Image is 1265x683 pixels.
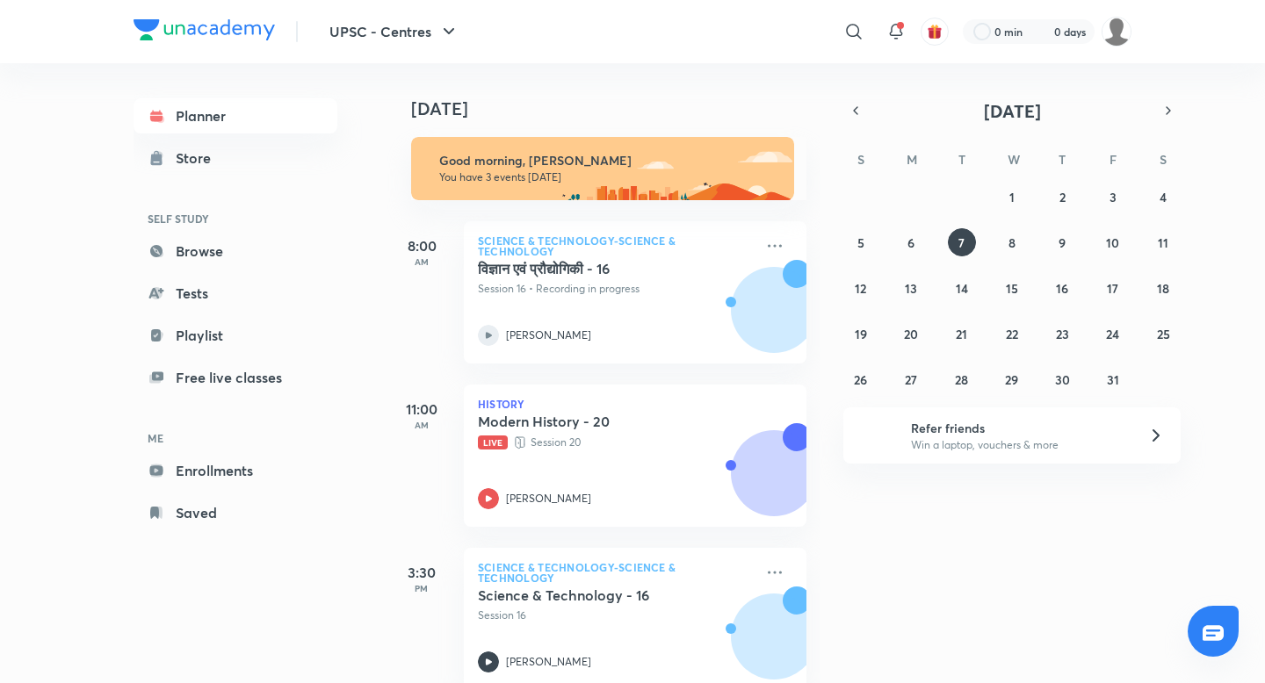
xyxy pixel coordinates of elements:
h5: विज्ञान एवं प्रौद्योगिकी - 16 [478,260,697,277]
abbr: October 19, 2025 [855,326,867,342]
p: AM [387,256,457,267]
abbr: Saturday [1160,151,1167,168]
abbr: October 22, 2025 [1006,326,1018,342]
button: UPSC - Centres [319,14,470,49]
img: Company Logo [134,19,275,40]
abbr: October 23, 2025 [1056,326,1069,342]
abbr: October 28, 2025 [955,371,968,388]
button: October 4, 2025 [1149,183,1177,211]
button: avatar [921,18,949,46]
abbr: October 5, 2025 [857,234,864,251]
span: [DATE] [984,99,1041,123]
a: Company Logo [134,19,275,45]
button: October 13, 2025 [897,274,925,302]
button: October 29, 2025 [998,365,1026,393]
div: Store [176,147,221,169]
abbr: October 12, 2025 [855,280,866,297]
p: Win a laptop, vouchers & more [911,437,1127,453]
h5: 8:00 [387,235,457,256]
abbr: October 26, 2025 [854,371,867,388]
abbr: October 6, 2025 [907,234,914,251]
button: October 10, 2025 [1099,228,1127,256]
button: October 17, 2025 [1099,274,1127,302]
p: Session 16 [478,608,754,623]
button: October 1, 2025 [998,183,1026,211]
button: October 9, 2025 [1048,228,1076,256]
h6: Refer friends [911,419,1127,437]
button: [DATE] [868,98,1156,123]
abbr: October 9, 2025 [1059,234,1066,251]
abbr: October 8, 2025 [1008,234,1016,251]
button: October 30, 2025 [1048,365,1076,393]
abbr: Sunday [857,151,864,168]
abbr: October 30, 2025 [1055,371,1070,388]
button: October 8, 2025 [998,228,1026,256]
abbr: October 29, 2025 [1005,371,1018,388]
p: Science & Technology-Science & Technology [478,235,754,256]
abbr: October 3, 2025 [1110,189,1117,205]
p: History [478,399,792,409]
p: [PERSON_NAME] [506,491,591,507]
abbr: Thursday [1059,151,1066,168]
p: AM [387,420,457,430]
button: October 18, 2025 [1149,274,1177,302]
abbr: October 18, 2025 [1157,280,1169,297]
a: Browse [134,234,337,269]
img: referral [857,418,893,453]
h5: 11:00 [387,399,457,420]
abbr: Friday [1110,151,1117,168]
button: October 7, 2025 [948,228,976,256]
button: October 12, 2025 [847,274,875,302]
button: October 23, 2025 [1048,320,1076,348]
abbr: October 7, 2025 [958,234,965,251]
button: October 3, 2025 [1099,183,1127,211]
button: October 14, 2025 [948,274,976,302]
p: [PERSON_NAME] [506,654,591,670]
p: [PERSON_NAME] [506,327,591,343]
img: avatar [927,24,943,40]
abbr: Wednesday [1008,151,1020,168]
abbr: October 20, 2025 [904,326,918,342]
abbr: Tuesday [958,151,965,168]
img: streak [1033,23,1051,40]
abbr: October 11, 2025 [1158,234,1168,251]
a: Tests [134,276,337,311]
button: October 21, 2025 [948,320,976,348]
abbr: October 25, 2025 [1157,326,1170,342]
a: Store [134,140,337,176]
button: October 19, 2025 [847,320,875,348]
h5: Modern History - 20 [478,413,697,430]
abbr: October 1, 2025 [1009,189,1015,205]
abbr: October 16, 2025 [1056,280,1068,297]
h5: 3:30 [387,562,457,583]
button: October 27, 2025 [897,365,925,393]
p: PM [387,583,457,593]
h4: [DATE] [411,98,824,119]
a: Free live classes [134,360,337,395]
button: October 16, 2025 [1048,274,1076,302]
img: Vikas Mishra [1102,17,1131,47]
img: morning [411,137,794,200]
p: Session 20 [478,434,754,451]
button: October 24, 2025 [1099,320,1127,348]
span: Live [478,435,508,449]
abbr: October 31, 2025 [1107,371,1119,388]
abbr: October 13, 2025 [905,280,917,297]
button: October 11, 2025 [1149,228,1177,256]
button: October 22, 2025 [998,320,1026,348]
abbr: October 21, 2025 [956,326,967,342]
h6: Good morning, [PERSON_NAME] [439,153,778,169]
abbr: October 15, 2025 [1006,280,1018,297]
abbr: October 27, 2025 [905,371,917,388]
abbr: October 24, 2025 [1106,326,1119,342]
h5: Science & Technology - 16 [478,586,697,604]
abbr: October 17, 2025 [1107,280,1118,297]
abbr: October 14, 2025 [956,280,968,297]
abbr: October 10, 2025 [1106,234,1119,251]
button: October 31, 2025 [1099,365,1127,393]
button: October 28, 2025 [948,365,976,393]
button: October 20, 2025 [897,320,925,348]
button: October 25, 2025 [1149,320,1177,348]
p: Science & Technology-Science & Technology [478,562,754,583]
abbr: October 4, 2025 [1160,189,1167,205]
